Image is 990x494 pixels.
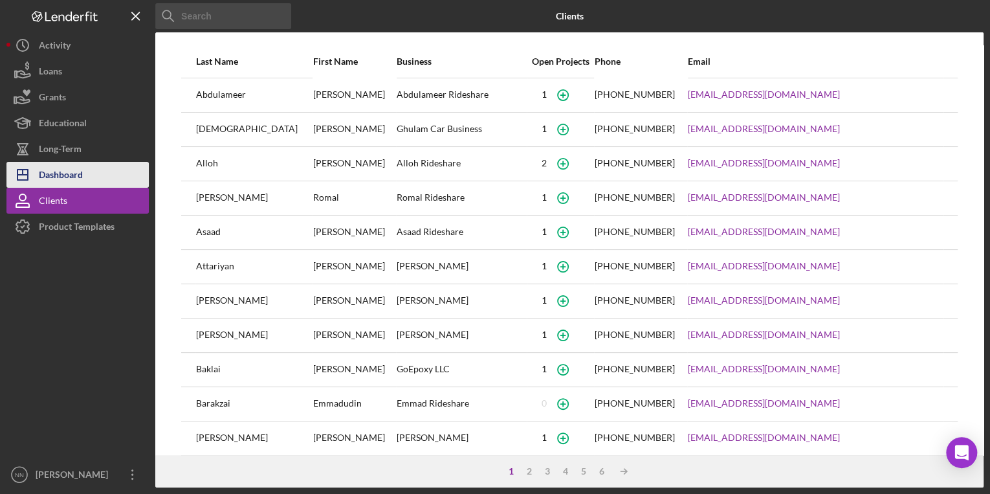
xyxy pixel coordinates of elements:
div: [PHONE_NUMBER] [595,330,675,340]
button: Long-Term [6,136,149,162]
div: [PHONE_NUMBER] [595,295,675,306]
div: Attariyan [196,251,312,283]
div: Open Intercom Messenger [946,437,977,468]
div: [PERSON_NAME] [313,216,395,249]
div: 1 [542,227,547,237]
button: Dashboard [6,162,149,188]
div: Abdulameer [196,79,312,111]
div: [PERSON_NAME] [196,182,312,214]
div: Phone [595,56,687,67]
div: [PHONE_NUMBER] [595,261,675,271]
text: NN [15,471,24,478]
div: Business [397,56,527,67]
div: Baklai [196,354,312,386]
div: First Name [313,56,395,67]
div: Asaad Rideshare [397,216,527,249]
div: 2 [542,158,547,168]
a: [EMAIL_ADDRESS][DOMAIN_NAME] [688,158,840,168]
button: Clients [6,188,149,214]
div: [PERSON_NAME] [313,79,395,111]
div: [PERSON_NAME] [397,319,527,352]
div: [PHONE_NUMBER] [595,192,675,203]
div: Ghulam Car Business [397,113,527,146]
div: [PERSON_NAME] [313,148,395,180]
button: Grants [6,84,149,110]
div: [PERSON_NAME] [397,285,527,317]
div: [PERSON_NAME] [397,422,527,455]
div: 4 [556,466,575,477]
div: Romal Rideshare [397,182,527,214]
a: [EMAIL_ADDRESS][DOMAIN_NAME] [688,227,840,237]
div: Alloh Rideshare [397,148,527,180]
div: [PHONE_NUMBER] [595,364,675,374]
div: [PERSON_NAME] [32,462,116,491]
div: [PERSON_NAME] [313,354,395,386]
div: 1 [542,364,547,374]
a: [EMAIL_ADDRESS][DOMAIN_NAME] [688,89,840,100]
div: Grants [39,84,66,113]
a: [EMAIL_ADDRESS][DOMAIN_NAME] [688,330,840,340]
div: [PHONE_NUMBER] [595,398,675,409]
a: [EMAIL_ADDRESS][DOMAIN_NAME] [688,398,840,409]
b: Clients [556,11,584,21]
div: Dashboard [39,162,83,191]
div: Product Templates [39,214,115,243]
button: NN[PERSON_NAME] [6,462,149,488]
button: Activity [6,32,149,58]
div: 1 [542,432,547,443]
a: [EMAIL_ADDRESS][DOMAIN_NAME] [688,192,840,203]
div: [PERSON_NAME] [313,422,395,455]
div: 1 [542,330,547,340]
div: 3 [538,466,556,477]
div: 0 [542,398,547,409]
div: 1 [502,466,520,477]
div: 1 [542,295,547,306]
div: [PERSON_NAME] [196,319,312,352]
div: Clients [39,188,67,217]
button: Educational [6,110,149,136]
div: Last Name [196,56,312,67]
div: [PERSON_NAME] [196,285,312,317]
div: Long-Term [39,136,82,165]
div: [PERSON_NAME] [397,251,527,283]
div: [PERSON_NAME] [313,113,395,146]
div: 1 [542,261,547,271]
a: Product Templates [6,214,149,240]
div: 1 [542,89,547,100]
div: Romal [313,182,395,214]
div: Educational [39,110,87,139]
div: 1 [542,192,547,203]
div: Barakzai [196,388,312,420]
button: Loans [6,58,149,84]
a: [EMAIL_ADDRESS][DOMAIN_NAME] [688,295,840,306]
div: 2 [520,466,538,477]
input: Search [155,3,291,29]
div: [PERSON_NAME] [313,251,395,283]
div: Loans [39,58,62,87]
div: Email [688,56,943,67]
div: Asaad [196,216,312,249]
a: [EMAIL_ADDRESS][DOMAIN_NAME] [688,432,840,443]
a: [EMAIL_ADDRESS][DOMAIN_NAME] [688,124,840,134]
a: [EMAIL_ADDRESS][DOMAIN_NAME] [688,364,840,374]
div: 1 [542,124,547,134]
div: Emmad Rideshare [397,388,527,420]
div: Alloh [196,148,312,180]
div: [PHONE_NUMBER] [595,227,675,237]
div: [PHONE_NUMBER] [595,432,675,443]
div: 5 [575,466,593,477]
div: [PHONE_NUMBER] [595,158,675,168]
div: [PERSON_NAME] [313,285,395,317]
div: [DEMOGRAPHIC_DATA] [196,113,312,146]
div: [PHONE_NUMBER] [595,124,675,134]
div: [PERSON_NAME] [313,319,395,352]
div: Abdulameer Rideshare [397,79,527,111]
div: [PHONE_NUMBER] [595,89,675,100]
